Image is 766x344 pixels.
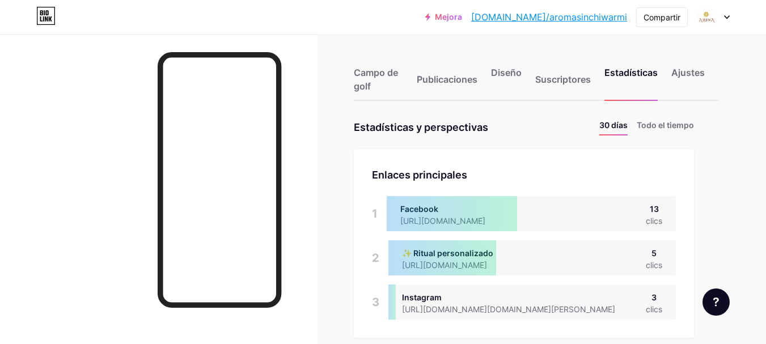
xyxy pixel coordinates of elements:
font: Compartir [644,12,680,22]
font: 2 [372,251,379,265]
font: Mejora [435,12,462,22]
font: Campo de golf [354,67,398,92]
font: Publicaciones [417,74,477,85]
font: clics [646,260,662,270]
font: Todo el tiempo [637,120,694,130]
font: Diseño [491,67,522,78]
font: Estadísticas y perspectivas [354,121,488,133]
font: 5 [651,248,657,258]
font: 30 días [599,120,628,130]
font: Suscriptores [535,74,591,85]
font: 3 [372,295,379,309]
font: Estadísticas [604,67,658,78]
a: [DOMAIN_NAME]/aromasinchiwarmi [471,10,627,24]
font: Ajustes [671,67,705,78]
font: [URL][DOMAIN_NAME][DOMAIN_NAME][PERSON_NAME] [402,304,615,314]
font: [DOMAIN_NAME]/aromasinchiwarmi [471,11,627,23]
font: 13 [650,204,659,214]
font: Enlaces principales [372,169,467,181]
font: Instagram [402,292,442,302]
font: clics [646,216,662,226]
font: clics [646,304,662,314]
img: Candy Vela [696,6,718,28]
font: 1 [372,207,378,220]
font: 3 [651,292,657,302]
